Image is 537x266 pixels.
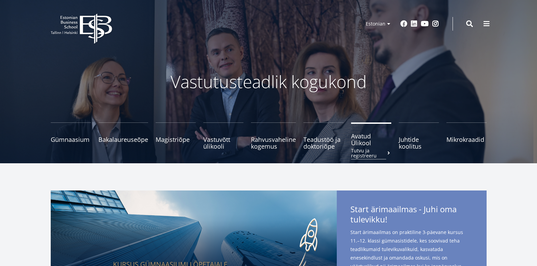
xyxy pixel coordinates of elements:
a: Bakalaureuseõpe [98,122,148,150]
small: Tutvu ja registreeru [351,148,391,158]
a: Gümnaasium [51,122,91,150]
a: Youtube [421,20,429,27]
span: Gümnaasium [51,136,91,143]
a: Teadustöö ja doktoriõpe [303,122,344,150]
span: tulevikku! [350,214,387,225]
span: Magistriõpe [156,136,196,143]
span: Start ärimaailmas - Juhi oma [350,204,473,227]
a: Facebook [400,20,407,27]
span: Mikrokraadid [446,136,487,143]
a: Instagram [432,20,439,27]
span: Vastuvõtt ülikooli [203,136,243,150]
a: Rahvusvaheline kogemus [251,122,296,150]
span: Avatud Ülikool [351,133,391,146]
a: Vastuvõtt ülikooli [203,122,243,150]
a: Magistriõpe [156,122,196,150]
span: Rahvusvaheline kogemus [251,136,296,150]
a: Avatud ÜlikoolTutvu ja registreeru [351,122,391,150]
a: Mikrokraadid [446,122,487,150]
span: Teadustöö ja doktoriõpe [303,136,344,150]
a: Juhtide koolitus [399,122,439,150]
span: Bakalaureuseõpe [98,136,148,143]
a: Linkedin [411,20,417,27]
span: Juhtide koolitus [399,136,439,150]
p: Vastutusteadlik kogukond [88,71,449,92]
